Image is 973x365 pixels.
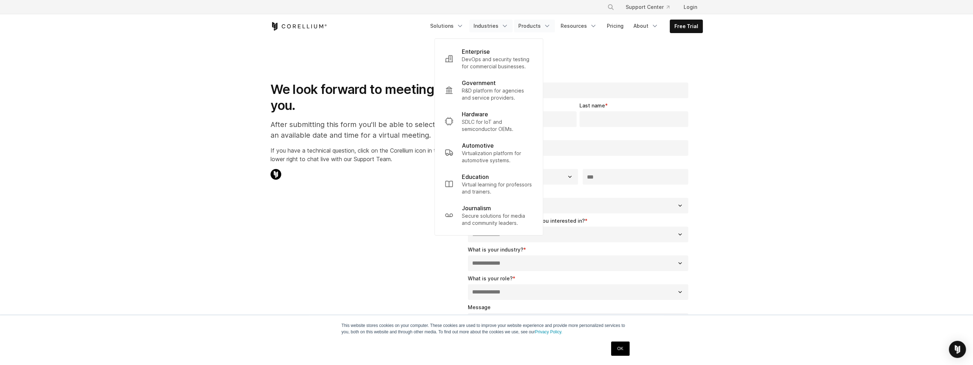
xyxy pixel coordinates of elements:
a: About [629,20,663,32]
img: Corellium Chat Icon [271,169,281,180]
a: Login [678,1,703,14]
a: Industries [469,20,513,32]
span: What is your industry? [468,247,523,253]
a: Resources [556,20,601,32]
p: Education [462,173,489,181]
a: Journalism Secure solutions for media and community leaders. [439,200,539,231]
p: Government [462,79,496,87]
div: Navigation Menu [599,1,703,14]
p: Journalism [462,204,491,212]
span: Message [468,304,491,310]
div: Navigation Menu [426,20,703,33]
p: If you have a technical question, click on the Corellium icon in the lower right to chat live wit... [271,146,442,163]
a: Products [514,20,555,32]
p: DevOps and security testing for commercial businesses. [462,56,533,70]
a: Support Center [620,1,675,14]
a: Enterprise DevOps and security testing for commercial businesses. [439,43,539,74]
a: Corellium Home [271,22,327,31]
button: Search [604,1,617,14]
span: Last name [579,102,605,109]
a: Solutions [426,20,468,32]
p: This website stores cookies on your computer. These cookies are used to improve your website expe... [342,322,632,335]
p: Automotive [462,141,494,150]
a: OK [611,342,629,356]
p: Secure solutions for media and community leaders. [462,212,533,227]
p: Hardware [462,110,488,118]
a: Government R&D platform for agencies and service providers. [439,74,539,106]
p: SDLC for IoT and semiconductor OEMs. [462,118,533,133]
p: After submitting this form you'll be able to select an available date and time for a virtual meet... [271,119,442,141]
a: Hardware SDLC for IoT and semiconductor OEMs. [439,106,539,137]
p: Enterprise [462,47,490,56]
div: Open Intercom Messenger [949,341,966,358]
a: Pricing [603,20,628,32]
p: Virtualization platform for automotive systems. [462,150,533,164]
a: Privacy Policy. [535,329,562,334]
p: R&D platform for agencies and service providers. [462,87,533,101]
p: Virtual learning for professors and trainers. [462,181,533,195]
h1: We look forward to meeting you. [271,81,442,113]
span: What is your role? [468,275,513,281]
a: Free Trial [670,20,702,33]
a: Automotive Virtualization platform for automotive systems. [439,137,539,168]
a: Education Virtual learning for professors and trainers. [439,168,539,200]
